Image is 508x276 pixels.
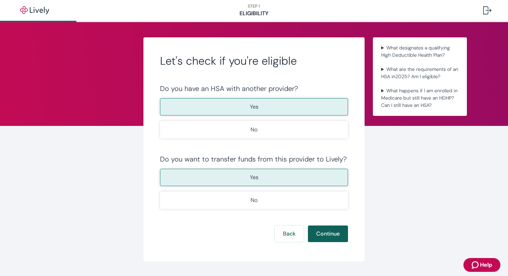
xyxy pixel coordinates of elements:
[15,6,54,15] img: Lively
[378,86,461,110] summary: What happens if I am enrolled in Medicare but still have an HDHP? Can I still have an HSA?
[251,126,257,134] p: No
[378,64,461,82] summary: What are the requirements of an HSA in2025? Am I eligible?
[160,84,348,93] div: Do you have an HSA with another provider?
[160,121,348,138] button: No
[160,54,348,68] h2: Let's check if you're eligible
[250,173,258,182] p: Yes
[160,155,348,163] div: Do you want to transfer funds from this provider to Lively?
[250,103,258,111] p: Yes
[472,261,480,269] svg: Zendesk support icon
[478,2,497,19] button: Log out
[160,192,348,209] button: No
[275,226,304,242] button: Back
[378,43,461,60] summary: What designates a qualifying High Deductible Health Plan?
[160,98,348,116] button: Yes
[160,169,348,186] button: Yes
[308,226,348,242] button: Continue
[251,196,257,204] p: No
[463,258,500,272] button: Zendesk support iconHelp
[480,261,492,269] span: Help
